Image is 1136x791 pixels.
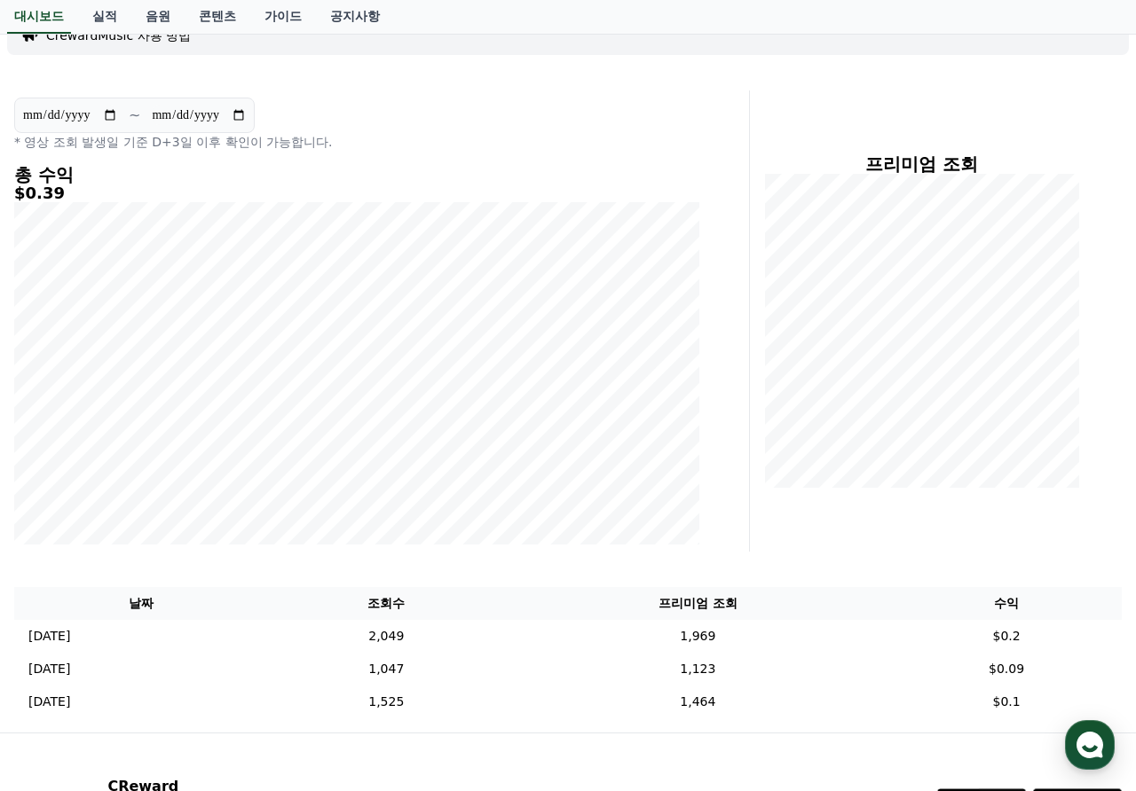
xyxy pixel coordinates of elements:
[891,685,1122,718] td: $0.1
[28,660,70,678] p: [DATE]
[28,627,70,646] p: [DATE]
[162,590,184,604] span: 대화
[14,165,699,184] h4: 총 수익
[56,589,67,603] span: 홈
[5,562,117,607] a: 홈
[268,587,505,620] th: 조회수
[505,685,892,718] td: 1,464
[28,693,70,711] p: [DATE]
[14,184,699,202] h5: $0.39
[891,587,1122,620] th: 수익
[505,620,892,653] td: 1,969
[274,589,296,603] span: 설정
[268,653,505,685] td: 1,047
[505,653,892,685] td: 1,123
[46,27,191,44] a: CrewardMusic 사용 방법
[14,587,268,620] th: 날짜
[268,685,505,718] td: 1,525
[891,620,1122,653] td: $0.2
[505,587,892,620] th: 프리미엄 조회
[229,562,341,607] a: 설정
[268,620,505,653] td: 2,049
[117,562,229,607] a: 대화
[891,653,1122,685] td: $0.09
[14,133,699,151] p: * 영상 조회 발생일 기준 D+3일 이후 확인이 가능합니다.
[129,105,140,126] p: ~
[764,154,1079,174] h4: 프리미엄 조회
